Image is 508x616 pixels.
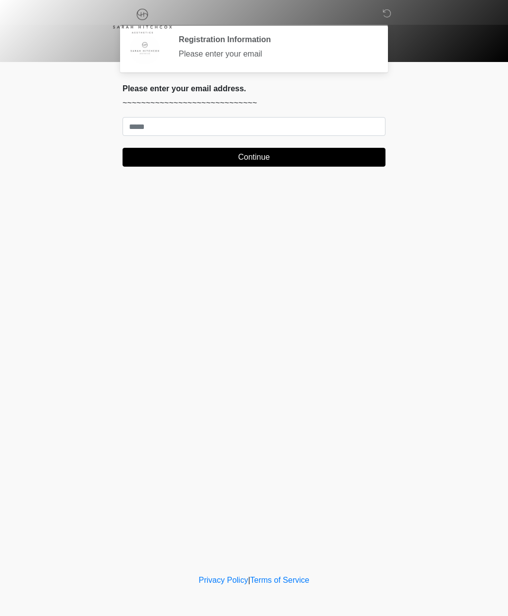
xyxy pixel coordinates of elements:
[113,7,172,34] img: Sarah Hitchcox Aesthetics Logo
[123,84,385,93] h2: Please enter your email address.
[123,148,385,167] button: Continue
[199,576,249,584] a: Privacy Policy
[130,35,160,64] img: Agent Avatar
[250,576,309,584] a: Terms of Service
[179,48,371,60] div: Please enter your email
[123,97,385,109] p: ~~~~~~~~~~~~~~~~~~~~~~~~~~~~~
[248,576,250,584] a: |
